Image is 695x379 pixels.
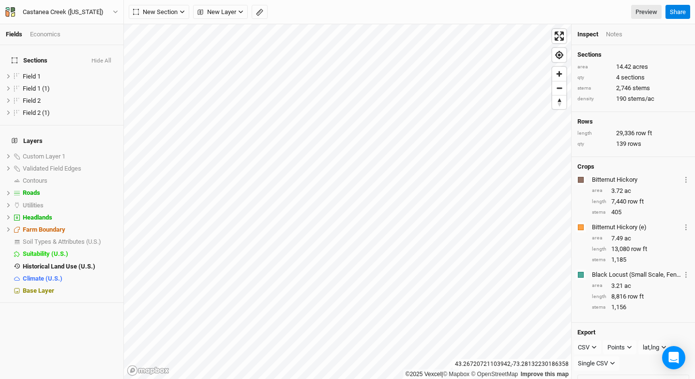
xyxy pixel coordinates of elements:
[127,365,169,376] a: Mapbox logo
[23,189,118,197] div: Roads
[628,292,644,301] span: row ft
[607,343,625,352] div: Points
[577,73,689,82] div: 4
[578,343,589,352] div: CSV
[665,5,690,19] button: Share
[577,74,611,81] div: qty
[252,5,268,19] button: Shortcut: M
[592,234,689,243] div: 7.49
[23,214,118,221] div: Headlands
[592,256,606,264] div: stems
[197,7,236,17] span: New Layer
[577,95,611,103] div: density
[577,130,611,137] div: length
[603,340,636,355] button: Points
[592,304,606,311] div: stems
[592,197,689,206] div: 7,440
[23,275,62,282] span: Climate (U.S.)
[5,7,119,17] button: Castanea Creek ([US_STATE])
[577,84,689,93] div: 2,746
[577,95,689,103] div: 190
[638,340,671,355] button: lat,lng
[471,371,518,378] a: OpenStreetMap
[592,293,606,300] div: length
[592,255,689,264] div: 1,185
[129,5,189,19] button: New Section
[12,57,47,64] span: Sections
[193,5,248,19] button: New Layer
[124,24,571,379] canvas: Map
[577,51,689,59] h4: Sections
[624,187,631,195] span: ac
[23,85,118,93] div: Field 1 (1)
[636,129,652,138] span: row ft
[592,303,689,312] div: 1,156
[592,245,689,253] div: 13,080
[592,246,606,253] div: length
[621,73,645,82] span: sections
[577,63,689,71] div: 14.42
[592,282,689,290] div: 3.21
[552,95,566,109] button: Reset bearing to north
[577,163,594,171] h4: Crops
[23,7,104,17] div: Castanea Creek ([US_STATE])
[631,245,647,253] span: row ft
[23,85,50,92] span: Field 1 (1)
[30,30,60,39] div: Economics
[23,263,118,270] div: Historical Land Use (U.S.)
[662,346,685,369] div: Open Intercom Messenger
[592,270,681,279] div: Black Locust (Small Scale, Fenceposts Only)
[23,109,118,117] div: Field 2 (1)
[23,177,47,184] span: Contours
[23,250,118,258] div: Suitability (U.S.)
[23,189,40,196] span: Roads
[552,48,566,62] button: Find my location
[406,371,441,378] a: ©2025 Vexcel
[6,131,118,151] h4: Layers
[23,202,44,209] span: Utilities
[633,84,650,93] span: stems
[592,187,689,195] div: 3.72
[23,214,52,221] span: Headlands
[23,226,65,233] span: Farm Boundary
[23,238,101,245] span: Soil Types & Attributes (U.S.)
[577,63,611,71] div: area
[624,234,631,243] span: ac
[577,329,689,336] h4: Export
[628,95,654,103] span: stems/ac
[577,129,689,138] div: 29,336
[577,30,598,39] div: Inspect
[574,340,601,355] button: CSV
[628,197,644,206] span: row ft
[23,97,118,105] div: Field 2
[91,58,112,64] button: Hide All
[23,263,95,270] span: Historical Land Use (U.S.)
[592,198,606,205] div: length
[23,109,50,116] span: Field 2 (1)
[552,81,566,95] span: Zoom out
[23,153,118,160] div: Custom Layer 1
[577,85,611,92] div: stems
[521,371,569,378] a: Improve this map
[23,287,118,295] div: Base Layer
[23,153,65,160] span: Custom Layer 1
[643,343,659,352] div: lat,lng
[624,282,631,290] span: ac
[23,287,54,294] span: Base Layer
[23,275,118,283] div: Climate (U.S.)
[592,282,606,289] div: area
[592,292,689,301] div: 8,816
[577,118,689,126] h4: Rows
[23,97,41,104] span: Field 2
[577,141,611,148] div: qty
[592,187,606,194] div: area
[592,235,606,242] div: area
[23,202,118,209] div: Utilities
[578,359,608,368] div: Single CSV
[23,165,118,173] div: Validated Field Edges
[453,359,571,369] div: 43.26720721103942 , -73.28132230186358
[552,67,566,81] button: Zoom in
[23,165,81,172] span: Validated Field Edges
